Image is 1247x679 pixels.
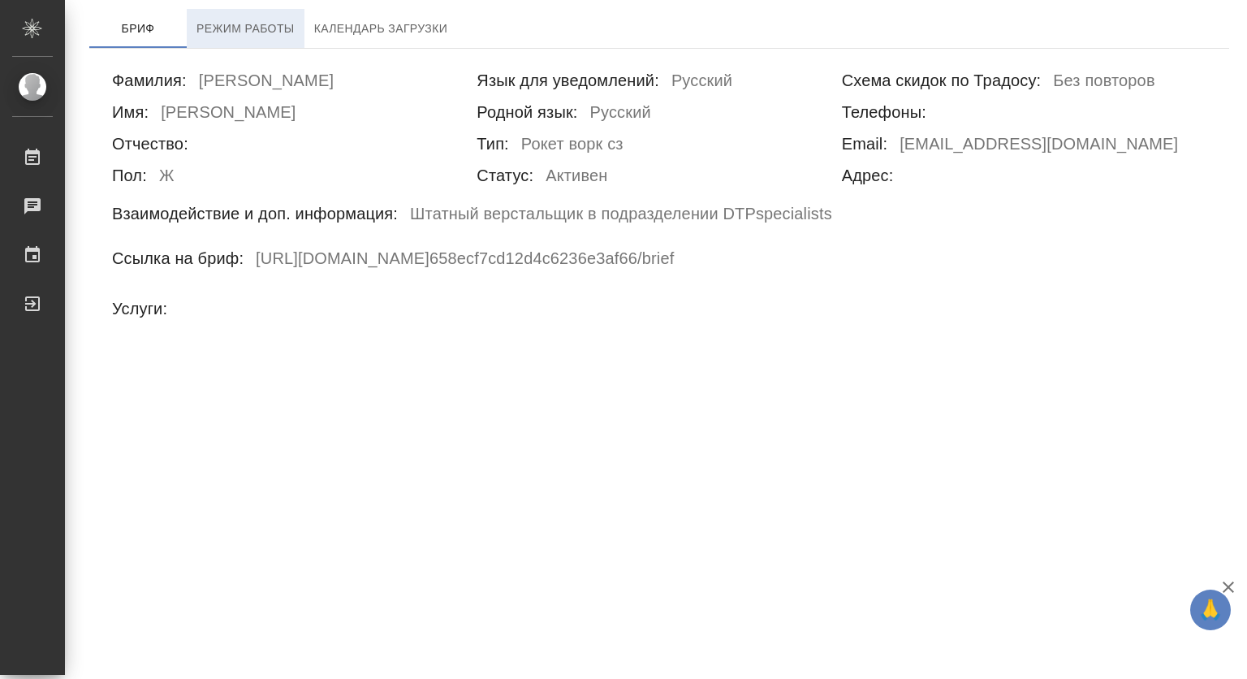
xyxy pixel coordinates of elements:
h6: Ж [159,162,175,194]
h6: Русский [590,99,651,131]
span: Бриф [99,19,177,39]
h6: [PERSON_NAME] [199,67,334,99]
h6: Родной язык: [477,99,577,125]
h6: Имя: [112,99,149,125]
span: 🙏 [1197,593,1224,627]
h6: Язык для уведомлений: [477,67,659,93]
h6: [URL][DOMAIN_NAME] 658ecf7cd12d4c6236e3af66 /brief [256,245,674,277]
h6: Штатный верстальщик в подразделении DTPspecialists [410,201,832,232]
h6: Схема скидок по Традосу: [842,67,1042,93]
h6: Русский [671,67,732,99]
h6: Email: [842,131,887,157]
h6: Статус: [477,162,533,188]
h6: Тип: [477,131,509,157]
h6: Телефоны: [842,99,926,125]
h6: Ссылка на бриф: [112,245,244,271]
span: Режим работы [196,19,295,39]
h6: [PERSON_NAME] [161,99,296,131]
h6: Отчество: [112,131,188,157]
h6: Адрес: [842,162,894,188]
button: 🙏 [1190,590,1231,630]
h6: Услуги: [112,296,167,322]
h6: Пол: [112,162,147,188]
h6: [EMAIL_ADDRESS][DOMAIN_NAME] [900,131,1178,162]
h6: Взаимодействие и доп. информация: [112,201,398,227]
h6: Активен [546,162,607,194]
h6: Фамилия: [112,67,187,93]
span: Календарь загрузки [314,19,448,39]
h6: Рокет ворк сз [521,131,623,162]
h6: Без повторов [1053,67,1154,99]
